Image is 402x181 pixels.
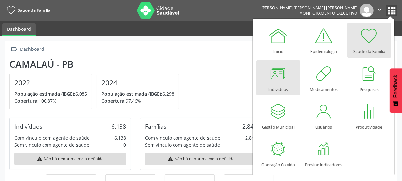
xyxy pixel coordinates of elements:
a: Medicamentos [302,60,346,95]
i: warning [167,156,173,162]
a: Início [256,23,300,58]
a: Pesquisas [347,60,391,95]
a: Operação Co-vida [256,136,300,171]
div: 0 [123,141,126,148]
a: Gestão Municipal [256,98,300,133]
span: População estimada (IBGE): [14,91,75,97]
a: Saúde da Família [347,23,391,58]
span: Feedback [393,75,399,98]
span: População estimada (IBGE): [101,91,162,97]
a: Saúde da Família [5,5,50,16]
div: Dashboard [19,45,46,54]
span: Cobertura: [14,98,39,104]
div: Não há nenhuma meta definida [145,153,257,165]
div: 2.846 [242,123,257,130]
span: Monitoramento Executivo [299,10,357,16]
span: Cobertura: [101,98,126,104]
span: Saúde da Família [18,8,50,13]
div: Com vínculo com agente de saúde [145,134,220,141]
div: 6.138 [114,134,126,141]
a:  Dashboard [9,45,46,54]
img: img [360,4,374,17]
a: Indivíduos [256,60,300,95]
a: Usuários [302,98,346,133]
a: Dashboard [2,23,36,36]
div: Camalaú - PB [9,59,184,70]
div: Sem vínculo com agente de saúde [145,141,220,148]
h4: 2024 [101,79,174,87]
p: 97,46% [101,97,174,104]
button: apps [386,5,397,16]
a: Previne Indicadores [302,136,346,171]
h4: 2022 [14,79,87,87]
div: Sem vínculo com agente de saúde [14,141,89,148]
a: Epidemiologia [302,23,346,58]
button: Feedback - Mostrar pesquisa [390,68,402,113]
i:  [376,6,383,13]
div: Com vínculo com agente de saúde [14,134,90,141]
p: 100,87% [14,97,87,104]
p: 6.085 [14,90,87,97]
div: [PERSON_NAME] [PERSON_NAME] [PERSON_NAME] [261,5,357,10]
div: Não há nenhuma meta definida [14,153,126,165]
p: 6.298 [101,90,174,97]
div: Indivíduos [14,123,42,130]
i: warning [37,156,43,162]
div: Famílias [145,123,166,130]
i:  [9,45,19,54]
a: Produtividade [347,98,391,133]
button:  [374,4,386,17]
div: 6.138 [111,123,126,130]
div: 2.846 [245,134,257,141]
